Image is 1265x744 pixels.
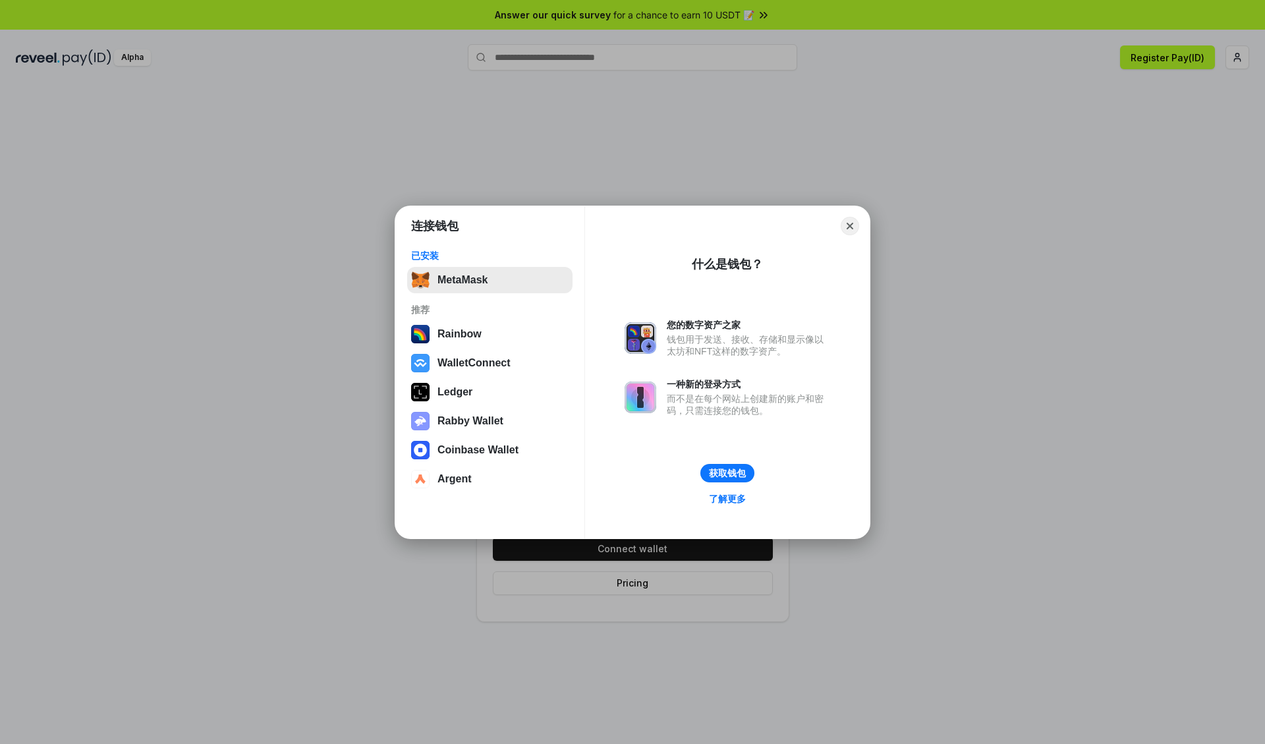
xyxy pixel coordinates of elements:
[411,412,430,430] img: svg+xml,%3Csvg%20xmlns%3D%22http%3A%2F%2Fwww.w3.org%2F2000%2Fsvg%22%20fill%3D%22none%22%20viewBox...
[667,393,830,416] div: 而不是在每个网站上创建新的账户和密码，只需连接您的钱包。
[407,466,573,492] button: Argent
[437,357,511,369] div: WalletConnect
[701,490,754,507] a: 了解更多
[411,354,430,372] img: svg+xml,%3Csvg%20width%3D%2228%22%20height%3D%2228%22%20viewBox%3D%220%200%2028%2028%22%20fill%3D...
[437,386,472,398] div: Ledger
[437,274,488,286] div: MetaMask
[437,415,503,427] div: Rabby Wallet
[709,493,746,505] div: 了解更多
[411,218,459,234] h1: 连接钱包
[411,470,430,488] img: svg+xml,%3Csvg%20width%3D%2228%22%20height%3D%2228%22%20viewBox%3D%220%200%2028%2028%22%20fill%3D...
[407,350,573,376] button: WalletConnect
[407,379,573,405] button: Ledger
[625,322,656,354] img: svg+xml,%3Csvg%20xmlns%3D%22http%3A%2F%2Fwww.w3.org%2F2000%2Fsvg%22%20fill%3D%22none%22%20viewBox...
[667,378,830,390] div: 一种新的登录方式
[411,250,569,262] div: 已安装
[407,408,573,434] button: Rabby Wallet
[407,437,573,463] button: Coinbase Wallet
[411,383,430,401] img: svg+xml,%3Csvg%20xmlns%3D%22http%3A%2F%2Fwww.w3.org%2F2000%2Fsvg%22%20width%3D%2228%22%20height%3...
[667,333,830,357] div: 钱包用于发送、接收、存储和显示像以太坊和NFT这样的数字资产。
[709,467,746,479] div: 获取钱包
[411,441,430,459] img: svg+xml,%3Csvg%20width%3D%2228%22%20height%3D%2228%22%20viewBox%3D%220%200%2028%2028%22%20fill%3D...
[437,328,482,340] div: Rainbow
[407,321,573,347] button: Rainbow
[625,382,656,413] img: svg+xml,%3Csvg%20xmlns%3D%22http%3A%2F%2Fwww.w3.org%2F2000%2Fsvg%22%20fill%3D%22none%22%20viewBox...
[841,217,859,235] button: Close
[411,304,569,316] div: 推荐
[411,271,430,289] img: svg+xml,%3Csvg%20fill%3D%22none%22%20height%3D%2233%22%20viewBox%3D%220%200%2035%2033%22%20width%...
[692,256,763,272] div: 什么是钱包？
[407,267,573,293] button: MetaMask
[437,444,519,456] div: Coinbase Wallet
[411,325,430,343] img: svg+xml,%3Csvg%20width%3D%22120%22%20height%3D%22120%22%20viewBox%3D%220%200%20120%20120%22%20fil...
[437,473,472,485] div: Argent
[700,464,754,482] button: 获取钱包
[667,319,830,331] div: 您的数字资产之家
